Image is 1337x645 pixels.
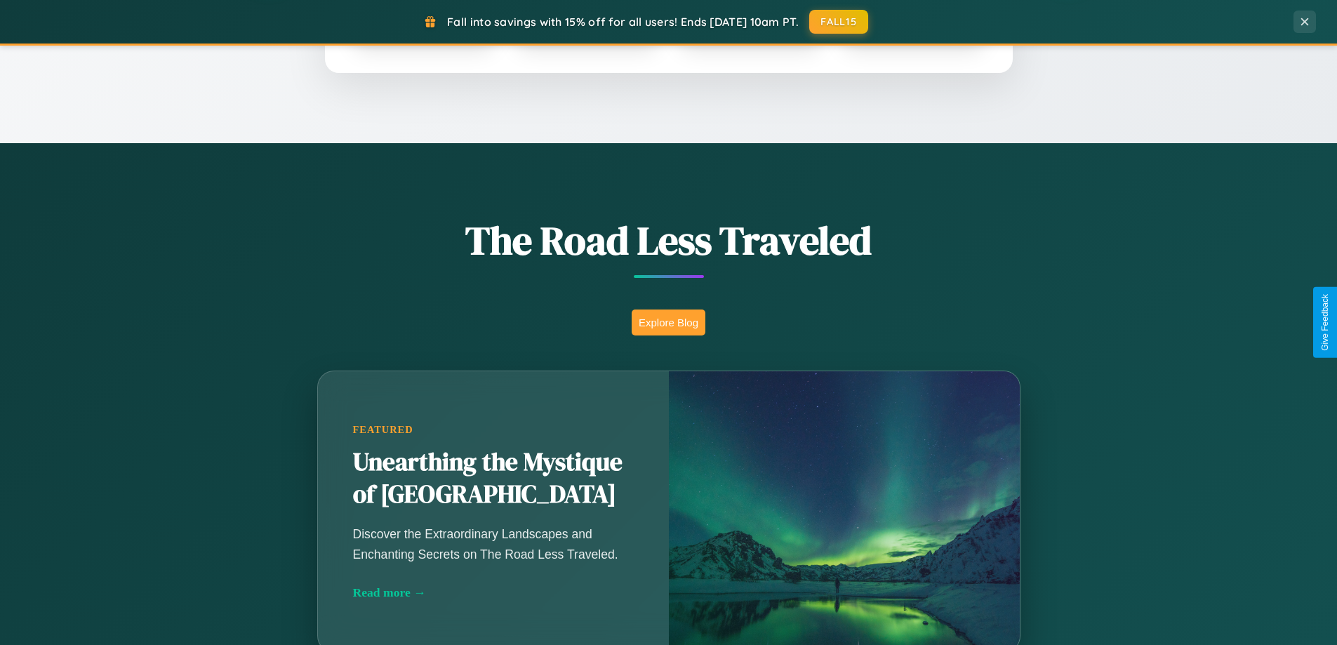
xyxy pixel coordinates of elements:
h1: The Road Less Traveled [248,213,1090,267]
div: Featured [353,424,634,436]
h2: Unearthing the Mystique of [GEOGRAPHIC_DATA] [353,446,634,511]
div: Give Feedback [1320,294,1330,351]
p: Discover the Extraordinary Landscapes and Enchanting Secrets on The Road Less Traveled. [353,524,634,564]
span: Fall into savings with 15% off for all users! Ends [DATE] 10am PT. [447,15,799,29]
div: Read more → [353,585,634,600]
button: Explore Blog [632,310,705,335]
button: FALL15 [809,10,868,34]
